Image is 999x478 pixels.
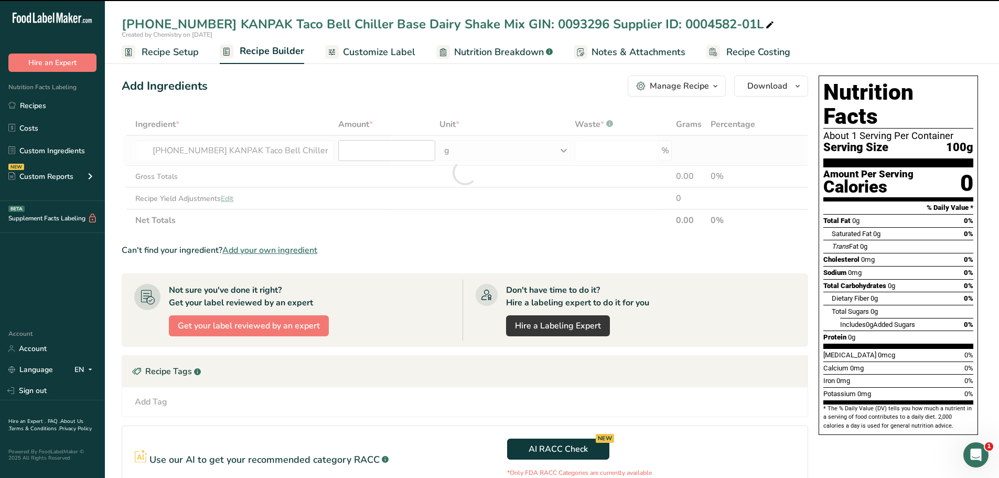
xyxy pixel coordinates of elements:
[8,206,25,212] div: BETA
[823,405,973,430] section: * The % Daily Value (DV) tells you how much a nutrient in a serving of food contributes to a dail...
[964,256,973,263] span: 0%
[169,284,313,309] div: Not sure you've done it right? Get your label reviewed by an expert
[964,364,973,372] span: 0%
[592,45,685,59] span: Notes & Attachments
[823,201,973,214] section: % Daily Value *
[8,418,83,432] a: About Us .
[706,40,790,64] a: Recipe Costing
[823,333,846,341] span: Protein
[169,315,329,336] button: Get your label reviewed by an expert
[888,282,895,290] span: 0g
[861,256,875,263] span: 0mg
[628,76,726,97] button: Manage Recipe
[985,442,993,451] span: 1
[222,244,317,257] span: Add your own ingredient
[964,321,973,328] span: 0%
[135,396,167,408] div: Add Tag
[878,351,895,359] span: 0mcg
[832,307,869,315] span: Total Sugars
[734,76,808,97] button: Download
[823,390,856,398] span: Potassium
[960,169,973,197] div: 0
[454,45,544,59] span: Nutrition Breakdown
[325,40,415,64] a: Customize Label
[122,356,808,387] div: Recipe Tags
[823,282,886,290] span: Total Carbohydrates
[964,377,973,385] span: 0%
[8,164,24,170] div: NEW
[857,390,871,398] span: 0mg
[964,294,973,302] span: 0%
[823,256,860,263] span: Cholesterol
[873,230,880,238] span: 0g
[59,425,92,432] a: Privacy Policy
[823,351,876,359] span: [MEDICAL_DATA]
[823,131,973,141] div: About 1 Serving Per Container
[650,80,709,92] div: Manage Recipe
[122,40,199,64] a: Recipe Setup
[964,282,973,290] span: 0%
[823,179,914,195] div: Calories
[860,242,867,250] span: 0g
[871,294,878,302] span: 0g
[122,30,212,39] span: Created by Chemistry on [DATE]
[823,80,973,129] h1: Nutrition Facts
[747,80,787,92] span: Download
[964,390,973,398] span: 0%
[832,230,872,238] span: Saturated Fat
[964,217,973,225] span: 0%
[964,230,973,238] span: 0%
[507,439,609,460] button: AI RACC Check NEW
[832,242,858,250] span: Fat
[823,377,835,385] span: Iron
[529,443,588,455] span: AI RACC Check
[48,418,60,425] a: FAQ .
[850,364,864,372] span: 0mg
[964,269,973,277] span: 0%
[122,15,776,34] div: [PHONE_NUMBER] KANPAK Taco Bell Chiller Base Dairy Shake Mix GIN: 0093296 Supplier ID: 0004582-01L
[866,321,873,328] span: 0g
[8,418,46,425] a: Hire an Expert .
[436,40,553,64] a: Nutrition Breakdown
[823,217,851,225] span: Total Fat
[9,425,59,432] a: Terms & Conditions .
[832,242,849,250] i: Trans
[8,171,73,182] div: Custom Reports
[74,364,96,376] div: EN
[726,45,790,59] span: Recipe Costing
[823,364,848,372] span: Calcium
[964,351,973,359] span: 0%
[122,244,808,257] div: Can't find your ingredient?
[871,307,878,315] span: 0g
[836,377,850,385] span: 0mg
[574,40,685,64] a: Notes & Attachments
[963,442,989,468] iframe: Intercom live chat
[240,44,304,58] span: Recipe Builder
[848,333,855,341] span: 0g
[142,45,199,59] span: Recipe Setup
[506,284,649,309] div: Don't have time to do it? Hire a labeling expert to do it for you
[178,320,320,332] span: Get your label reviewed by an expert
[507,468,796,477] p: *Only FDA RACC Categories are currently available
[149,453,380,467] p: Use our AI to get your recommended category RACC
[823,141,888,154] span: Serving Size
[832,294,869,302] span: Dietary Fiber
[8,54,96,72] button: Hire an Expert
[220,39,304,65] a: Recipe Builder
[506,315,610,336] a: Hire a Labeling Expert
[848,269,862,277] span: 0mg
[946,141,973,154] span: 100g
[823,169,914,179] div: Amount Per Serving
[8,360,53,379] a: Language
[8,449,96,461] div: Powered By FoodLabelMaker © 2025 All Rights Reserved
[823,269,846,277] span: Sodium
[840,321,915,328] span: Includes Added Sugars
[596,434,614,443] div: NEW
[852,217,860,225] span: 0g
[122,78,208,95] div: Add Ingredients
[343,45,415,59] span: Customize Label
